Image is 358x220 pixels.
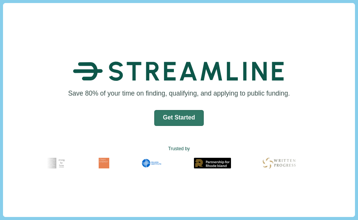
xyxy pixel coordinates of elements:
[168,146,190,152] text: Trusted by
[263,158,296,168] img: Written Progress Logo
[46,158,67,168] img: Strongby Form Logo
[141,158,162,168] img: Milken Institute Logo
[73,55,285,87] img: Streamline Climate Logo
[154,110,204,126] button: Get Started
[66,89,293,98] h1: Save 80% of your time on finding, qualifying, and applying to public funding.
[194,158,231,168] img: Partnership for Rhode Island Logo
[99,158,109,168] img: Fram Energy Logo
